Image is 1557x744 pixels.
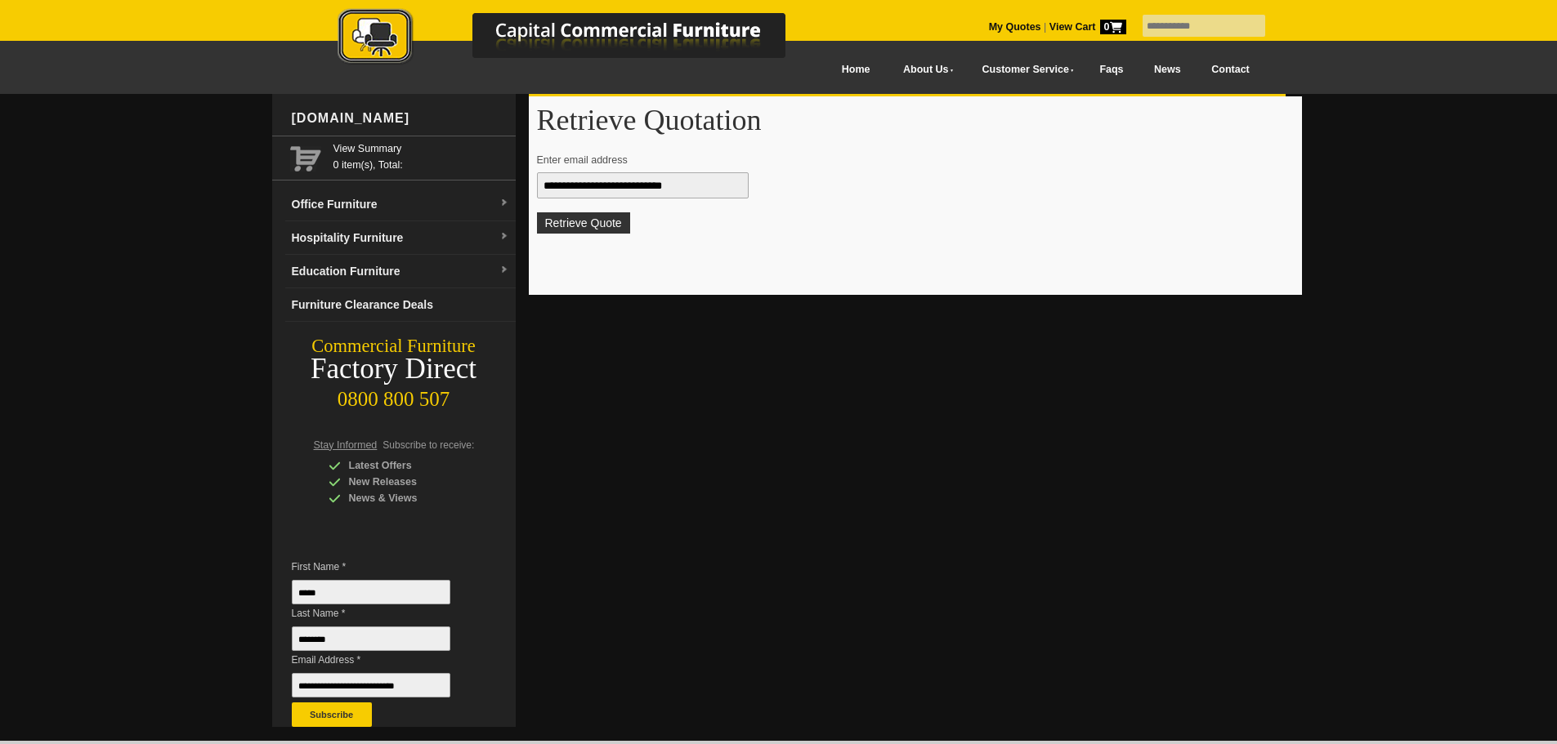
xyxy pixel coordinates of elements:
[293,8,865,73] a: Capital Commercial Furniture Logo
[285,188,516,221] a: Office Furnituredropdown
[1049,21,1126,33] strong: View Cart
[293,8,865,68] img: Capital Commercial Furniture Logo
[383,439,474,451] span: Subscribe to receive:
[329,490,484,506] div: News & Views
[1046,21,1125,33] a: View Cart0
[329,457,484,474] div: Latest Offers
[285,288,516,322] a: Furniture Clearance Deals
[292,702,372,727] button: Subscribe
[272,335,516,358] div: Commercial Furniture
[285,255,516,288] a: Education Furnituredropdown
[272,380,516,411] div: 0800 800 507
[272,358,516,381] div: Factory Direct
[292,626,450,651] input: Last Name *
[989,21,1041,33] a: My Quotes
[292,673,450,697] input: Email Address *
[1100,20,1126,34] span: 0
[333,140,509,157] a: View Summary
[292,559,475,575] span: First Name *
[499,232,509,242] img: dropdown
[292,580,450,604] input: First Name *
[333,140,509,171] span: 0 item(s), Total:
[1085,51,1139,88] a: Faqs
[499,198,509,208] img: dropdown
[885,51,964,88] a: About Us
[285,221,516,255] a: Hospitality Furnituredropdown
[1196,51,1264,88] a: Contact
[329,474,484,490] div: New Releases
[537,152,1278,168] p: Enter email address
[1139,51,1196,88] a: News
[537,105,1294,136] h1: Retrieve Quotation
[499,265,509,275] img: dropdown
[292,605,475,621] span: Last Name *
[292,652,475,668] span: Email Address *
[537,212,630,234] button: Retrieve Quote
[314,439,378,451] span: Stay Informed
[964,51,1084,88] a: Customer Service
[285,94,516,143] div: [DOMAIN_NAME]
